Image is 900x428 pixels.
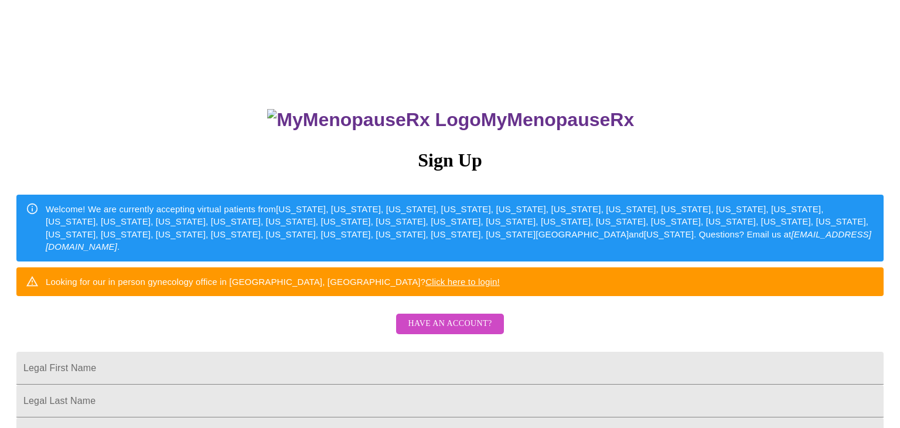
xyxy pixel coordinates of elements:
h3: Sign Up [16,150,884,171]
img: MyMenopauseRx Logo [267,109,480,131]
span: Have an account? [408,317,492,331]
a: Have an account? [393,327,506,337]
a: Click here to login! [425,277,500,287]
button: Have an account? [396,314,503,334]
h3: MyMenopauseRx [18,109,884,131]
div: Looking for our in person gynecology office in [GEOGRAPHIC_DATA], [GEOGRAPHIC_DATA]? [46,271,500,293]
div: Welcome! We are currently accepting virtual patients from [US_STATE], [US_STATE], [US_STATE], [US... [46,198,874,258]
